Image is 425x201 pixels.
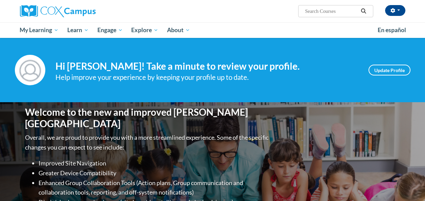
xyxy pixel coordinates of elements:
span: En español [378,26,406,33]
a: En español [373,23,410,37]
a: My Learning [16,22,63,38]
span: Engage [97,26,123,34]
h4: Hi [PERSON_NAME]! Take a minute to review your profile. [55,61,358,72]
input: Search Courses [304,7,358,15]
span: Explore [131,26,158,34]
a: Engage [93,22,127,38]
h1: Welcome to the new and improved [PERSON_NAME][GEOGRAPHIC_DATA] [25,107,270,129]
li: Improved Site Navigation [39,158,270,168]
a: Explore [127,22,163,38]
p: Overall, we are proud to provide you with a more streamlined experience. Some of the specific cha... [25,133,270,152]
li: Enhanced Group Collaboration Tools (Action plans, Group communication and collaboration tools, re... [39,178,270,198]
a: Learn [63,22,93,38]
a: Update Profile [369,65,410,75]
button: Account Settings [385,5,405,16]
div: Help improve your experience by keeping your profile up to date. [55,72,358,83]
span: About [167,26,190,34]
a: Cox Campus [20,5,142,17]
iframe: Button to launch messaging window [398,174,420,196]
div: Main menu [15,22,410,38]
li: Greater Device Compatibility [39,168,270,178]
button: Search [358,7,369,15]
img: Profile Image [15,55,45,85]
span: My Learning [20,26,58,34]
img: Cox Campus [20,5,96,17]
a: About [163,22,194,38]
span: Learn [67,26,89,34]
